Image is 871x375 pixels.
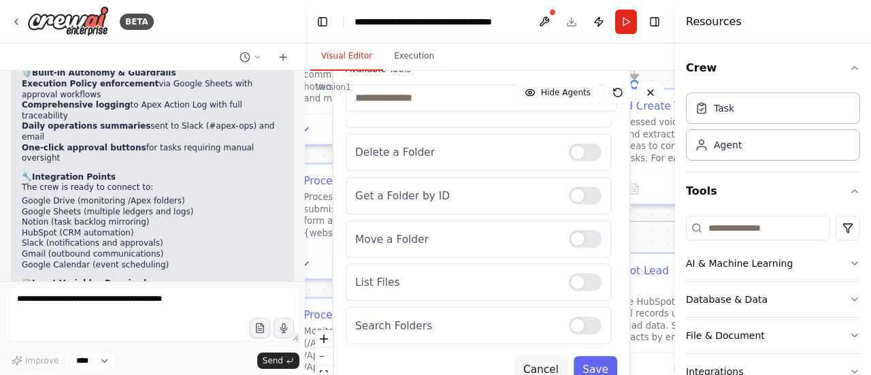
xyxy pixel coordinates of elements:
[645,12,664,31] button: Hide right sidebar
[714,101,734,115] div: Task
[234,49,267,65] button: Switch to previous chat
[120,14,154,30] div: BETA
[22,260,283,271] li: Google Calendar (event scheduling)
[250,318,270,338] button: Upload files
[22,143,283,164] li: for tasks requiring manual oversight
[22,68,283,79] h2: 🛡️
[22,100,283,121] li: to Apex Action Log with full traceability
[313,12,332,31] button: Hide left sidebar
[686,282,860,317] button: Database & Data
[5,352,65,370] button: Improve
[22,143,146,152] strong: One-click approval buttons
[572,99,702,114] div: Extract and Create Tasks
[355,188,557,203] p: Get a Folder by ID
[32,172,116,182] strong: Integration Points
[355,15,508,29] nav: breadcrumb
[22,172,283,183] h2: 🔧
[516,82,599,103] button: Hide Agents
[686,246,860,281] button: AI & Machine Learning
[22,79,283,100] li: via Google Sheets with approval workflows
[22,249,283,260] li: Gmail (outbound communications)
[32,68,176,78] strong: Built-in Autonomy & Guardrails
[686,257,793,270] div: AI & Machine Learning
[355,318,557,333] p: Search Folders
[22,121,283,142] li: sent to Slack (#apex-ops) and email
[316,82,351,93] div: Version 1
[315,348,333,365] button: zoom out
[315,330,333,348] button: zoom in
[22,196,283,207] li: Google Drive (monitoring /Apex folders)
[32,278,146,288] strong: Input Variables Required
[572,116,717,164] div: Analyze processed voice transcripts and extract actionable ideas to convert into structured tasks...
[22,278,283,289] h2: 📋
[310,42,383,71] button: Visual Editor
[541,87,591,98] span: Hide Agents
[346,63,617,76] label: Available Tools
[355,275,557,290] p: List Files
[686,293,768,306] div: Database & Data
[686,329,765,342] div: File & Document
[25,355,59,366] span: Improve
[383,42,445,71] button: Execution
[686,172,860,210] button: Tools
[714,138,742,152] div: Agent
[686,87,860,172] div: Crew
[686,49,860,87] button: Crew
[272,49,294,65] button: Start a new chat
[274,318,294,338] button: Click to speak your automation idea
[22,238,283,249] li: Slack (notifications and approvals)
[686,14,742,30] h4: Resources
[22,217,283,228] li: Notion (task backlog mirroring)
[257,353,299,369] button: Send
[22,121,150,131] strong: Daily operations summaries
[263,355,283,366] span: Send
[22,100,131,110] strong: Comprehensive logging
[22,207,283,218] li: Google Sheets (multiple ledgers and logs)
[686,318,860,353] button: File & Document
[355,145,557,160] p: Delete a Folder
[541,88,727,206] div: Extract and Create TasksAnalyze processed voice transcripts and extract actionable ideas to conve...
[355,231,557,246] p: Move a Folder
[22,182,283,193] p: The crew is ready to connect to:
[27,6,109,37] img: Logo
[603,180,666,197] button: No output available
[22,79,159,88] strong: Execution Policy enforcement
[22,228,283,239] li: HubSpot (CRM automation)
